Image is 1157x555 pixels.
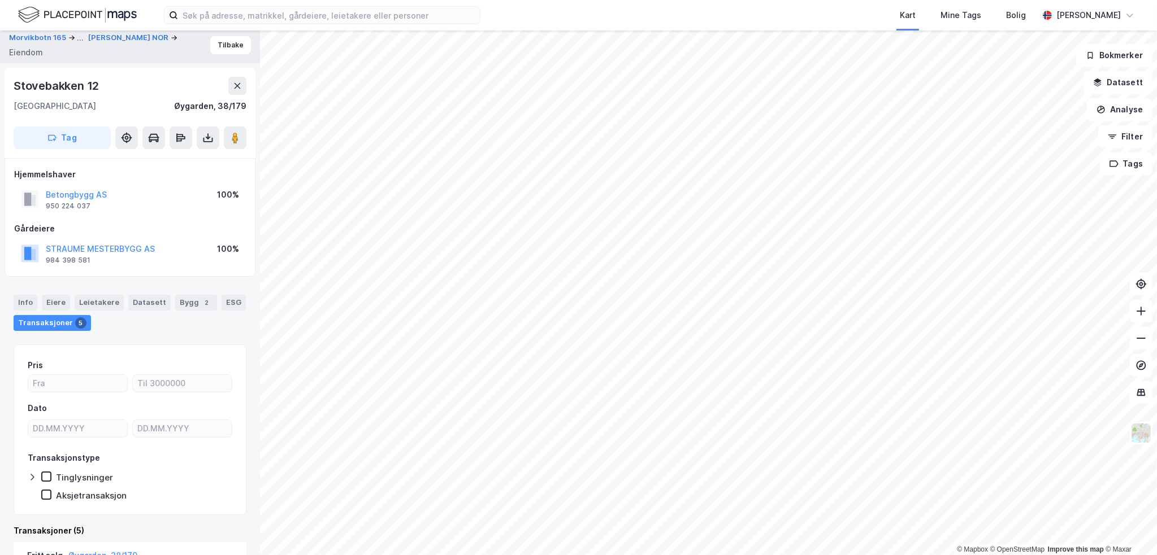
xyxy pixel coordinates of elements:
div: ... [77,31,84,45]
div: [PERSON_NAME] [1056,8,1121,22]
div: Transaksjoner [14,315,91,331]
input: Til 3000000 [133,375,232,392]
div: Bygg [175,295,217,311]
div: Dato [28,401,47,415]
button: Datasett [1084,71,1152,94]
div: Mine Tags [941,8,981,22]
div: Info [14,295,37,311]
input: DD.MM.YYYY [28,420,127,437]
div: Datasett [128,295,171,311]
a: OpenStreetMap [990,545,1045,553]
img: Z [1130,422,1152,444]
div: Pris [28,359,43,372]
div: ESG [222,295,246,311]
div: Øygarden, 38/179 [174,99,246,113]
button: Morvikbotn 165 [9,31,68,45]
div: 5 [75,317,86,329]
button: Tag [14,126,111,149]
a: Improve this map [1048,545,1104,553]
div: Transaksjoner (5) [14,524,246,537]
div: 984 398 581 [46,256,90,265]
input: Søk på adresse, matrikkel, gårdeiere, leietakere eller personer [178,7,480,24]
button: Tags [1100,152,1152,175]
div: Stovebakken 12 [14,77,101,95]
div: Bolig [1006,8,1026,22]
div: Eiere [42,295,70,311]
div: 100% [217,242,239,256]
img: logo.f888ab2527a4732fd821a326f86c7f29.svg [18,5,137,25]
div: 2 [201,297,213,308]
div: Gårdeiere [14,222,246,235]
div: [GEOGRAPHIC_DATA] [14,99,96,113]
a: Mapbox [957,545,988,553]
div: 100% [217,188,239,202]
button: [PERSON_NAME] NOR [88,32,171,43]
div: Aksjetransaksjon [56,490,127,501]
div: Transaksjonstype [28,451,100,465]
button: Tilbake [210,36,251,54]
div: 950 224 037 [46,202,90,211]
button: Filter [1098,125,1152,148]
div: Leietakere [75,295,124,311]
button: Bokmerker [1076,44,1152,67]
div: Eiendom [9,46,43,59]
div: Kart [900,8,916,22]
input: DD.MM.YYYY [133,420,232,437]
div: Tinglysninger [56,472,113,483]
button: Analyse [1087,98,1152,121]
iframe: Chat Widget [1100,501,1157,555]
div: Hjemmelshaver [14,168,246,181]
input: Fra [28,375,127,392]
div: Kontrollprogram for chat [1100,501,1157,555]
